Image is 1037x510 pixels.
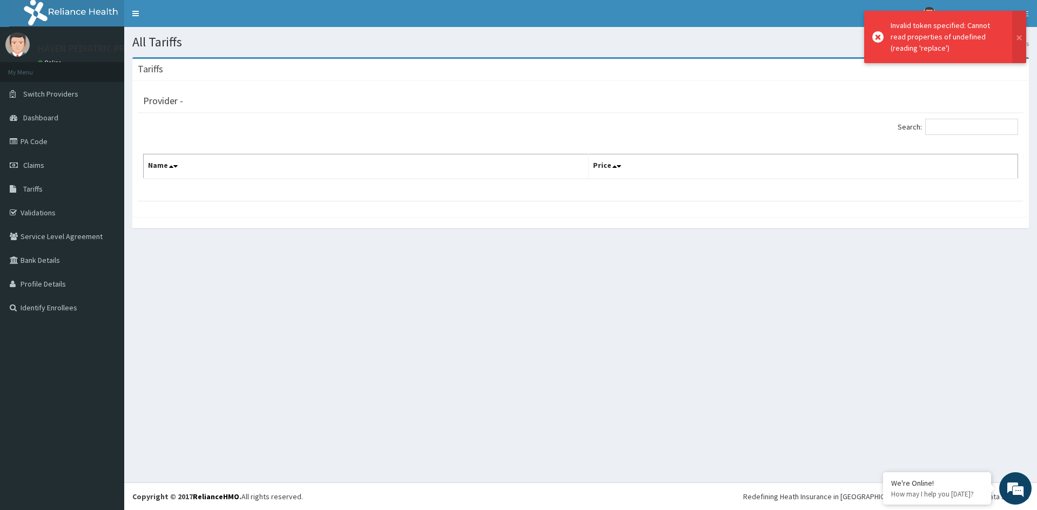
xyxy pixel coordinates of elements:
[891,478,983,488] div: We're Online!
[589,154,1018,179] th: Price
[38,59,64,66] a: Online
[38,44,154,53] p: HAVEN PEDIATRIC PRACTICE
[193,492,239,501] a: RelianceHMO
[891,20,1002,54] div: Invalid token specified: Cannot read properties of undefined (reading 'replace')
[132,35,1029,49] h1: All Tariffs
[743,491,1029,502] div: Redefining Heath Insurance in [GEOGRAPHIC_DATA] using Telemedicine and Data Science!
[23,184,43,194] span: Tariffs
[891,489,983,499] p: How may I help you today?
[23,160,44,170] span: Claims
[124,482,1037,510] footer: All rights reserved.
[144,154,589,179] th: Name
[143,96,183,106] h3: Provider -
[138,64,163,74] h3: Tariffs
[5,32,30,57] img: User Image
[942,9,1029,18] span: HAVEN PEDIATRIC PRACTICE
[898,119,1018,135] label: Search:
[132,492,241,501] strong: Copyright © 2017 .
[925,119,1018,135] input: Search:
[23,113,58,123] span: Dashboard
[922,7,936,21] img: User Image
[23,89,78,99] span: Switch Providers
